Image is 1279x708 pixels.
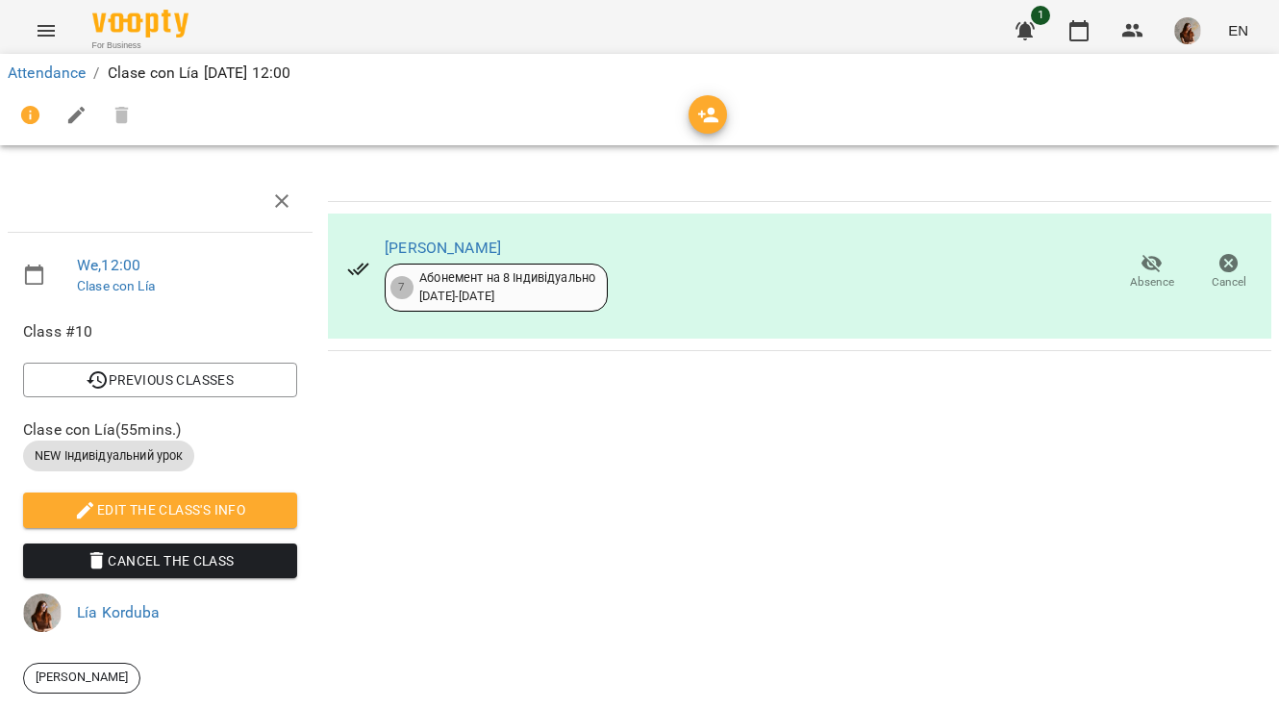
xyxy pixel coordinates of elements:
span: Class #10 [23,320,297,343]
img: 3ce433daf340da6b7c5881d4c37f3cdb.png [23,594,62,632]
span: EN [1228,20,1248,40]
button: Edit the class's Info [23,493,297,527]
div: 7 [390,276,414,299]
a: [PERSON_NAME] [385,239,501,257]
div: [PERSON_NAME] [23,663,140,694]
button: Absence [1114,245,1191,299]
button: EN [1220,13,1256,48]
span: 1 [1031,6,1050,25]
p: Clase con Lía [DATE] 12:00 [108,62,291,85]
span: For Business [92,39,188,52]
img: Voopty Logo [92,10,188,38]
span: Absence [1130,274,1174,291]
nav: breadcrumb [8,62,1271,85]
span: Previous Classes [38,368,282,392]
a: Lía Korduba [77,603,161,621]
span: Cancel [1212,274,1246,291]
li: / [93,62,99,85]
button: Menu [23,8,69,54]
img: 3ce433daf340da6b7c5881d4c37f3cdb.png [1174,17,1201,44]
div: Абонемент на 8 Індивідуально [DATE] - [DATE] [419,269,595,305]
button: Cancel [1191,245,1267,299]
span: [PERSON_NAME] [24,669,139,686]
a: Attendance [8,63,86,82]
a: Clase con Lía [77,278,155,293]
span: Cancel the class [38,549,282,572]
span: Clase con Lía ( 55 mins. ) [23,418,297,442]
span: Edit the class's Info [38,498,282,521]
button: Cancel the class [23,544,297,578]
a: We , 12:00 [77,256,140,274]
span: NEW Індивідуальний урок [23,447,194,465]
button: Previous Classes [23,363,297,397]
